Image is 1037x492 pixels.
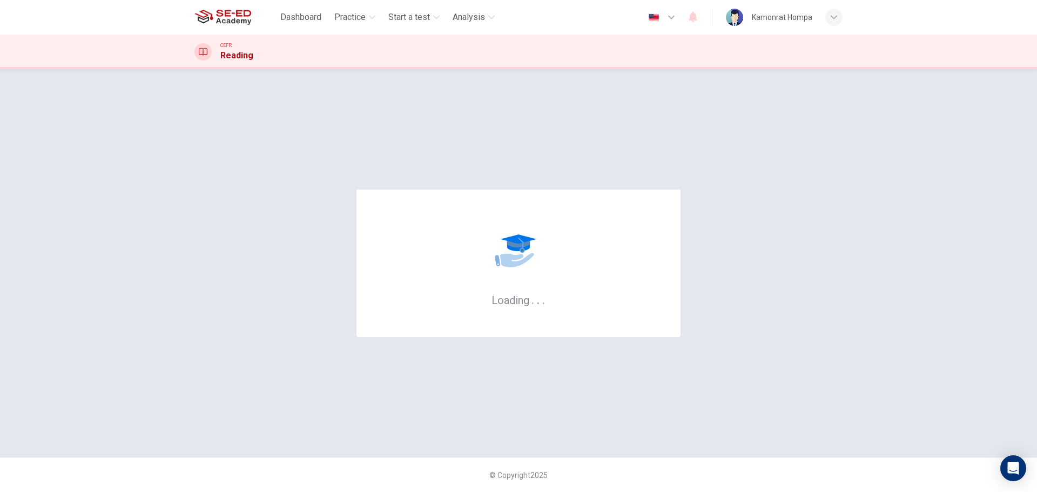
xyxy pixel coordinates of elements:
[334,11,366,24] span: Practice
[384,8,444,27] button: Start a test
[726,9,743,26] img: Profile picture
[647,14,661,22] img: en
[1000,455,1026,481] div: Open Intercom Messenger
[752,11,812,24] div: Kamonrat Hompa
[536,290,540,308] h6: .
[448,8,499,27] button: Analysis
[489,471,548,480] span: © Copyright 2025
[220,49,253,62] h1: Reading
[280,11,321,24] span: Dashboard
[276,8,326,27] button: Dashboard
[330,8,380,27] button: Practice
[542,290,546,308] h6: .
[531,290,535,308] h6: .
[194,6,251,28] img: SE-ED Academy logo
[220,42,232,49] span: CEFR
[491,293,546,307] h6: Loading
[194,6,276,28] a: SE-ED Academy logo
[388,11,430,24] span: Start a test
[453,11,485,24] span: Analysis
